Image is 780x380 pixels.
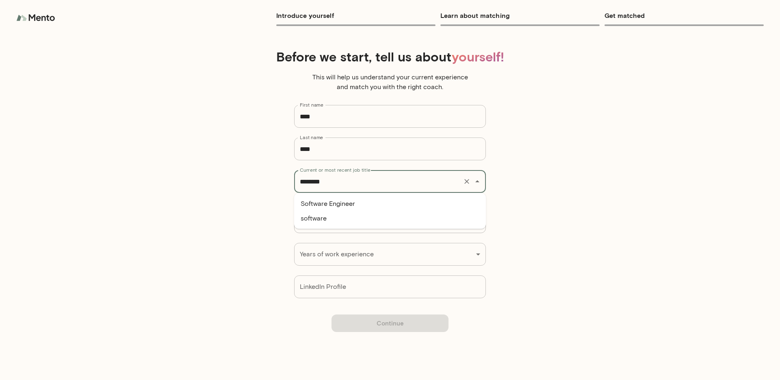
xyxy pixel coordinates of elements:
li: Software Engineer [294,197,486,211]
h6: Learn about matching [440,10,600,21]
label: Current or most recent job title [300,166,370,173]
p: This will help us understand your current experience and match you with the right coach. [309,72,471,92]
button: Close [472,176,483,187]
h4: Before we start, tell us about [84,49,695,64]
label: Last name [300,134,323,141]
button: Clear [461,176,472,187]
h6: Introduce yourself [276,10,435,21]
img: logo [16,10,57,26]
li: software [294,211,486,226]
span: yourself! [452,48,504,64]
label: First name [300,101,323,108]
h6: Get matched [604,10,764,21]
